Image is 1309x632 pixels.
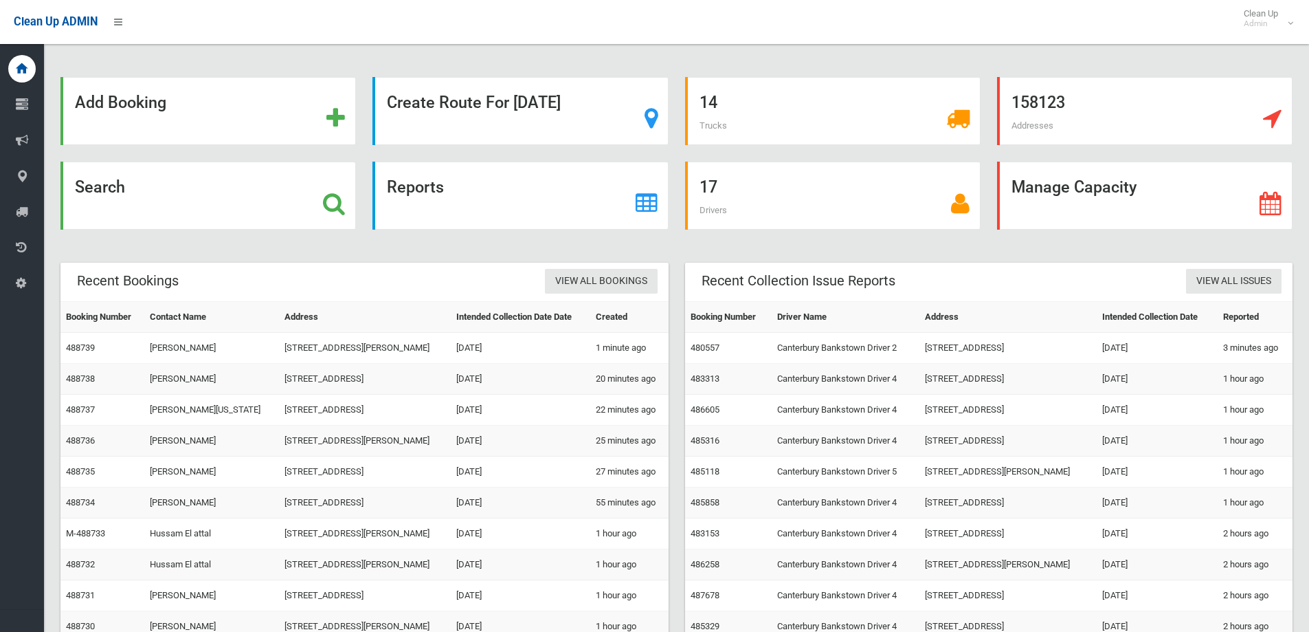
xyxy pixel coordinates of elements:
[1218,395,1293,426] td: 1 hour ago
[685,162,981,230] a: 17 Drivers
[66,528,105,538] a: M-488733
[685,268,912,294] header: Recent Collection Issue Reports
[1097,302,1218,333] th: Intended Collection Date
[66,373,95,384] a: 488738
[279,302,451,333] th: Address
[279,519,451,549] td: [STREET_ADDRESS][PERSON_NAME]
[772,426,920,457] td: Canterbury Bankstown Driver 4
[772,519,920,549] td: Canterbury Bankstown Driver 4
[772,580,920,611] td: Canterbury Bankstown Driver 4
[590,488,669,519] td: 55 minutes ago
[700,120,727,131] span: Trucks
[372,162,668,230] a: Reports
[1244,19,1278,29] small: Admin
[60,268,195,294] header: Recent Bookings
[997,77,1293,145] a: 158123 Addresses
[66,466,95,477] a: 488735
[75,93,166,112] strong: Add Booking
[1218,426,1293,457] td: 1 hour ago
[1218,457,1293,488] td: 1 hour ago
[590,395,669,426] td: 22 minutes ago
[279,426,451,457] td: [STREET_ADDRESS][PERSON_NAME]
[1218,333,1293,364] td: 3 minutes ago
[691,559,719,569] a: 486258
[144,395,278,426] td: [PERSON_NAME][US_STATE]
[144,457,278,488] td: [PERSON_NAME]
[279,333,451,364] td: [STREET_ADDRESS][PERSON_NAME]
[451,549,590,580] td: [DATE]
[451,519,590,549] td: [DATE]
[919,549,1097,580] td: [STREET_ADDRESS][PERSON_NAME]
[997,162,1293,230] a: Manage Capacity
[590,333,669,364] td: 1 minute ago
[590,549,669,580] td: 1 hour ago
[279,549,451,580] td: [STREET_ADDRESS][PERSON_NAME]
[919,395,1097,426] td: [STREET_ADDRESS]
[1218,488,1293,519] td: 1 hour ago
[700,93,717,112] strong: 14
[590,426,669,457] td: 25 minutes ago
[919,302,1097,333] th: Address
[1097,549,1218,580] td: [DATE]
[279,364,451,395] td: [STREET_ADDRESS]
[590,519,669,549] td: 1 hour ago
[66,404,95,415] a: 488737
[144,333,278,364] td: [PERSON_NAME]
[691,466,719,477] a: 485118
[1186,269,1282,294] a: View All Issues
[451,580,590,611] td: [DATE]
[144,519,278,549] td: Hussam El attal
[919,333,1097,364] td: [STREET_ADDRESS]
[372,77,668,145] a: Create Route For [DATE]
[66,590,95,600] a: 488731
[66,497,95,508] a: 488734
[919,488,1097,519] td: [STREET_ADDRESS]
[919,364,1097,395] td: [STREET_ADDRESS]
[590,457,669,488] td: 27 minutes ago
[1097,364,1218,395] td: [DATE]
[279,395,451,426] td: [STREET_ADDRESS]
[590,364,669,395] td: 20 minutes ago
[685,302,772,333] th: Booking Number
[144,426,278,457] td: [PERSON_NAME]
[1097,519,1218,549] td: [DATE]
[1097,333,1218,364] td: [DATE]
[1218,302,1293,333] th: Reported
[60,302,144,333] th: Booking Number
[1011,93,1065,112] strong: 158123
[691,621,719,631] a: 485329
[1097,395,1218,426] td: [DATE]
[144,364,278,395] td: [PERSON_NAME]
[66,435,95,446] a: 488736
[919,519,1097,549] td: [STREET_ADDRESS]
[691,435,719,446] a: 485316
[451,488,590,519] td: [DATE]
[387,93,561,112] strong: Create Route For [DATE]
[919,426,1097,457] td: [STREET_ADDRESS]
[919,457,1097,488] td: [STREET_ADDRESS][PERSON_NAME]
[685,77,981,145] a: 14 Trucks
[1097,426,1218,457] td: [DATE]
[144,488,278,519] td: [PERSON_NAME]
[1218,364,1293,395] td: 1 hour ago
[691,528,719,538] a: 483153
[279,457,451,488] td: [STREET_ADDRESS]
[545,269,658,294] a: View All Bookings
[700,205,727,215] span: Drivers
[451,333,590,364] td: [DATE]
[1011,177,1137,197] strong: Manage Capacity
[451,395,590,426] td: [DATE]
[772,333,920,364] td: Canterbury Bankstown Driver 2
[451,302,590,333] th: Intended Collection Date Date
[691,404,719,415] a: 486605
[590,580,669,611] td: 1 hour ago
[691,373,719,384] a: 483313
[1218,519,1293,549] td: 2 hours ago
[451,364,590,395] td: [DATE]
[1218,549,1293,580] td: 2 hours ago
[75,177,125,197] strong: Search
[772,457,920,488] td: Canterbury Bankstown Driver 5
[700,177,717,197] strong: 17
[772,488,920,519] td: Canterbury Bankstown Driver 4
[14,15,98,28] span: Clean Up ADMIN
